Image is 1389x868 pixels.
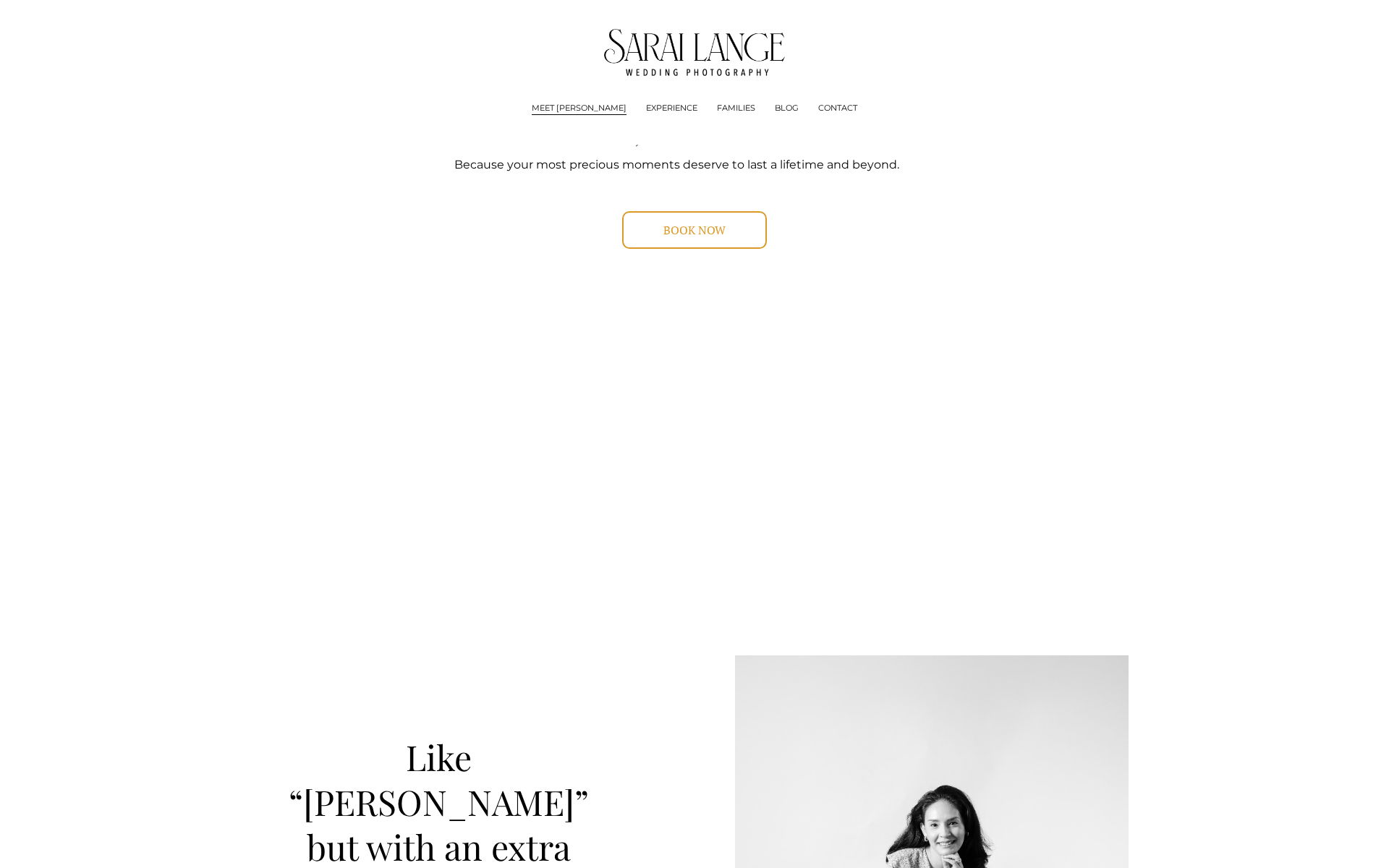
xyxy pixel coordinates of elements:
[532,101,626,116] a: MEET [PERSON_NAME]
[717,101,755,116] a: FAMILIES
[604,29,786,76] img: Tennessee Wedding Photographer - Sarai Lange Photography
[775,101,799,116] a: BLOG
[441,156,912,174] p: Because your most precious moments deserve to last a lifetime and beyond.
[622,211,767,249] a: BOOK NOW
[646,101,697,116] a: EXPERIENCE
[818,101,857,116] a: CONTACT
